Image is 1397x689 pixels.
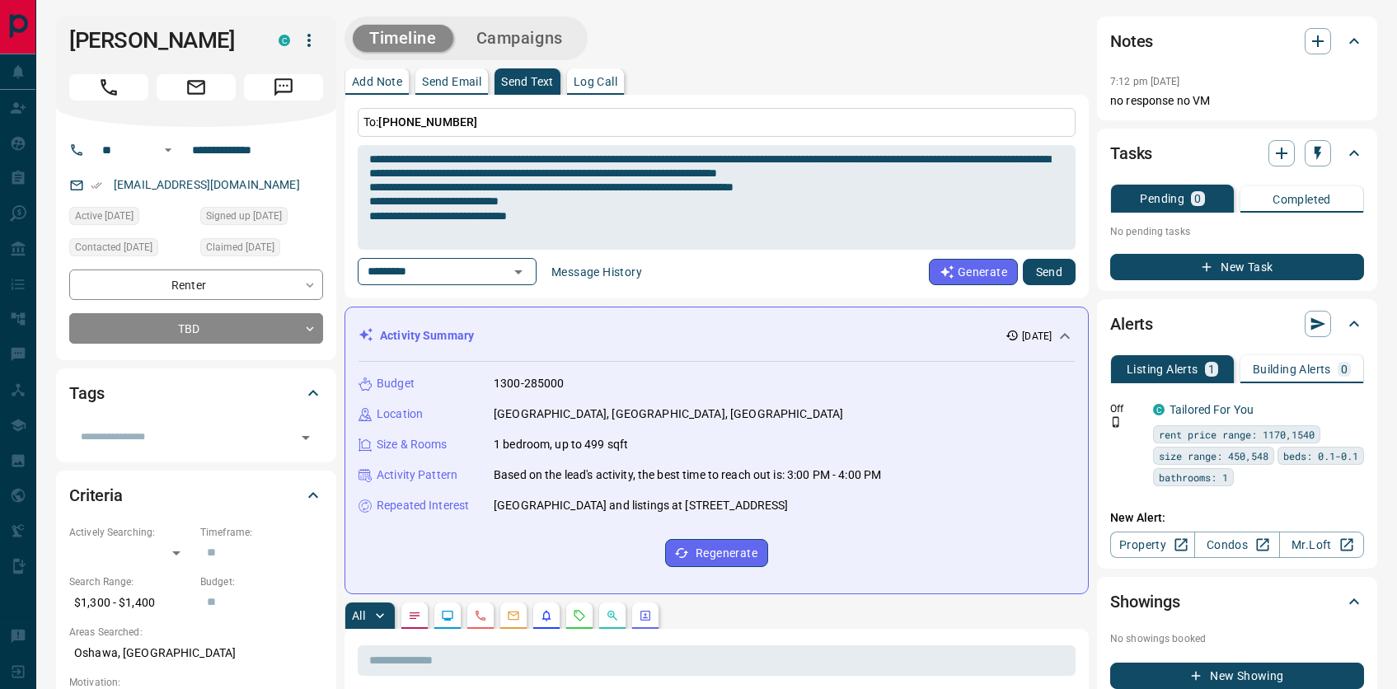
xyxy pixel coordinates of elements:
span: beds: 0.1-0.1 [1283,448,1358,464]
div: Notes [1110,21,1364,61]
p: 1 [1208,363,1215,375]
div: Mon May 26 2025 [69,207,192,230]
div: Wed May 28 2025 [69,238,192,261]
span: [PHONE_NUMBER] [378,115,477,129]
button: Campaigns [460,25,579,52]
p: Location [377,405,423,423]
div: Tasks [1110,134,1364,173]
button: New Task [1110,254,1364,280]
button: Timeline [353,25,453,52]
p: No showings booked [1110,631,1364,646]
p: Send Text [501,76,554,87]
p: Search Range: [69,574,192,589]
p: Repeated Interest [377,497,469,514]
span: Claimed [DATE] [206,239,274,255]
svg: Requests [573,609,586,622]
span: Message [244,74,323,101]
a: [EMAIL_ADDRESS][DOMAIN_NAME] [114,178,300,191]
p: 1300-285000 [494,375,564,392]
button: Regenerate [665,539,768,567]
svg: Notes [408,609,421,622]
p: Timeframe: [200,525,323,540]
button: Message History [541,259,652,285]
svg: Emails [507,609,520,622]
button: Open [294,426,317,449]
div: Renter [69,270,323,300]
a: Condos [1194,532,1279,558]
p: All [352,610,365,621]
p: 1 bedroom, up to 499 sqft [494,436,628,453]
svg: Agent Actions [639,609,652,622]
svg: Calls [474,609,487,622]
p: Pending [1140,193,1184,204]
h2: Tags [69,380,104,406]
svg: Push Notification Only [1110,416,1122,428]
h2: Alerts [1110,311,1153,337]
p: Listing Alerts [1127,363,1198,375]
p: Activity Summary [380,327,474,344]
button: New Showing [1110,663,1364,689]
h1: [PERSON_NAME] [69,27,254,54]
span: Active [DATE] [75,208,134,224]
div: Showings [1110,582,1364,621]
div: condos.ca [1153,404,1165,415]
p: To: [358,108,1076,137]
svg: Lead Browsing Activity [441,609,454,622]
a: Mr.Loft [1279,532,1364,558]
p: Budget [377,375,415,392]
p: Based on the lead's activity, the best time to reach out is: 3:00 PM - 4:00 PM [494,466,881,484]
p: Budget: [200,574,323,589]
h2: Tasks [1110,140,1152,166]
span: Email [157,74,236,101]
svg: Opportunities [606,609,619,622]
p: Completed [1273,194,1331,205]
p: Size & Rooms [377,436,448,453]
p: $1,300 - $1,400 [69,589,192,616]
p: [GEOGRAPHIC_DATA] and listings at [STREET_ADDRESS] [494,497,789,514]
div: Criteria [69,476,323,515]
p: Off [1110,401,1143,416]
span: Signed up [DATE] [206,208,282,224]
p: 0 [1194,193,1201,204]
p: no response no VM [1110,92,1364,110]
p: 7:12 pm [DATE] [1110,76,1180,87]
p: Activity Pattern [377,466,457,484]
div: TBD [69,313,323,344]
div: Activity Summary[DATE] [359,321,1075,351]
button: Send [1023,259,1076,285]
button: Open [507,260,530,284]
span: bathrooms: 1 [1159,469,1228,485]
p: Building Alerts [1253,363,1331,375]
span: Call [69,74,148,101]
span: Contacted [DATE] [75,239,152,255]
p: New Alert: [1110,509,1364,527]
div: Mon May 26 2025 [200,238,323,261]
a: Property [1110,532,1195,558]
h2: Showings [1110,588,1180,615]
svg: Email Verified [91,180,102,191]
p: No pending tasks [1110,219,1364,244]
div: Alerts [1110,304,1364,344]
button: Generate [929,259,1018,285]
svg: Listing Alerts [540,609,553,622]
h2: Criteria [69,482,123,509]
div: Tags [69,373,323,413]
span: size range: 450,548 [1159,448,1268,464]
button: Open [158,140,178,160]
a: Tailored For You [1170,403,1254,416]
div: condos.ca [279,35,290,46]
p: Areas Searched: [69,625,323,640]
p: Actively Searching: [69,525,192,540]
p: [DATE] [1022,329,1052,344]
p: [GEOGRAPHIC_DATA], [GEOGRAPHIC_DATA], [GEOGRAPHIC_DATA] [494,405,843,423]
h2: Notes [1110,28,1153,54]
p: Oshawa, [GEOGRAPHIC_DATA] [69,640,323,667]
p: Add Note [352,76,402,87]
p: 0 [1341,363,1348,375]
p: Send Email [422,76,481,87]
div: Mon May 26 2025 [200,207,323,230]
p: Log Call [574,76,617,87]
span: rent price range: 1170,1540 [1159,426,1315,443]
